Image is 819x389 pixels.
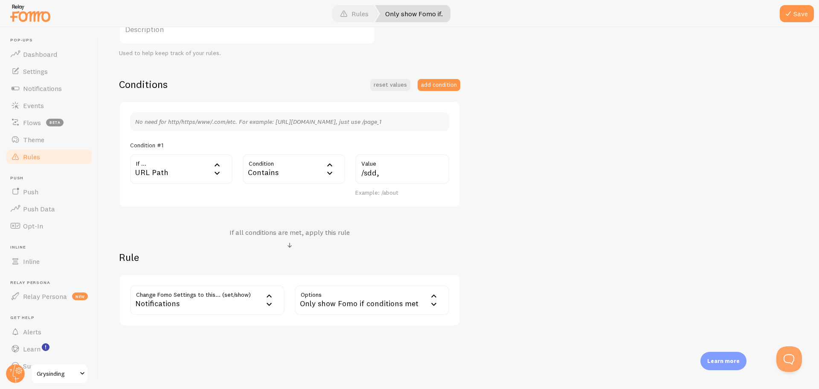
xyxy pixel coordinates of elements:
[72,292,88,300] span: new
[23,50,57,58] span: Dashboard
[5,131,93,148] a: Theme
[10,245,93,250] span: Inline
[5,97,93,114] a: Events
[42,343,49,351] svg: <p>Watch New Feature Tutorials!</p>
[5,217,93,234] a: Opt-In
[229,228,350,237] h4: If all conditions are met, apply this rule
[418,79,460,91] button: add condition
[119,15,375,44] label: Description
[355,189,449,197] div: Example: /about
[23,257,40,266] span: Inline
[23,187,38,196] span: Push
[23,84,62,93] span: Notifications
[23,205,55,213] span: Push Data
[23,328,41,336] span: Alerts
[23,292,67,301] span: Relay Persona
[119,78,168,91] h2: Conditions
[295,285,449,315] div: Only show Fomo if conditions met
[5,340,93,357] a: Learn
[5,357,93,374] a: Support
[135,117,444,126] p: No need for http/https/www/.com/etc. For example: [URL][DOMAIN_NAME], just use /page_1
[23,67,48,76] span: Settings
[5,288,93,305] a: Relay Persona new
[130,154,232,184] div: URL Path
[10,175,93,181] span: Push
[10,315,93,321] span: Get Help
[5,183,93,200] a: Push
[243,154,345,184] div: Contains
[119,50,375,57] div: Used to help keep track of your rules.
[5,200,93,217] a: Push Data
[10,38,93,43] span: Pop-ups
[23,222,43,230] span: Opt-In
[23,152,40,161] span: Rules
[130,285,285,315] div: Notifications
[5,114,93,131] a: Flows beta
[10,280,93,286] span: Relay Persona
[23,362,48,370] span: Support
[370,79,410,91] button: reset values
[9,2,52,24] img: fomo-relay-logo-orange.svg
[46,119,64,126] span: beta
[5,80,93,97] a: Notifications
[23,101,44,110] span: Events
[5,63,93,80] a: Settings
[700,352,746,370] div: Learn more
[776,346,802,372] iframe: Help Scout Beacon - Open
[5,323,93,340] a: Alerts
[707,357,740,365] p: Learn more
[23,135,44,144] span: Theme
[5,253,93,270] a: Inline
[37,369,77,379] span: Grysinding
[31,363,88,384] a: Grysinding
[5,148,93,165] a: Rules
[23,118,41,127] span: Flows
[130,141,163,149] h5: Condition #1
[119,251,460,264] h2: Rule
[355,154,449,169] label: Value
[23,345,41,353] span: Learn
[5,46,93,63] a: Dashboard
